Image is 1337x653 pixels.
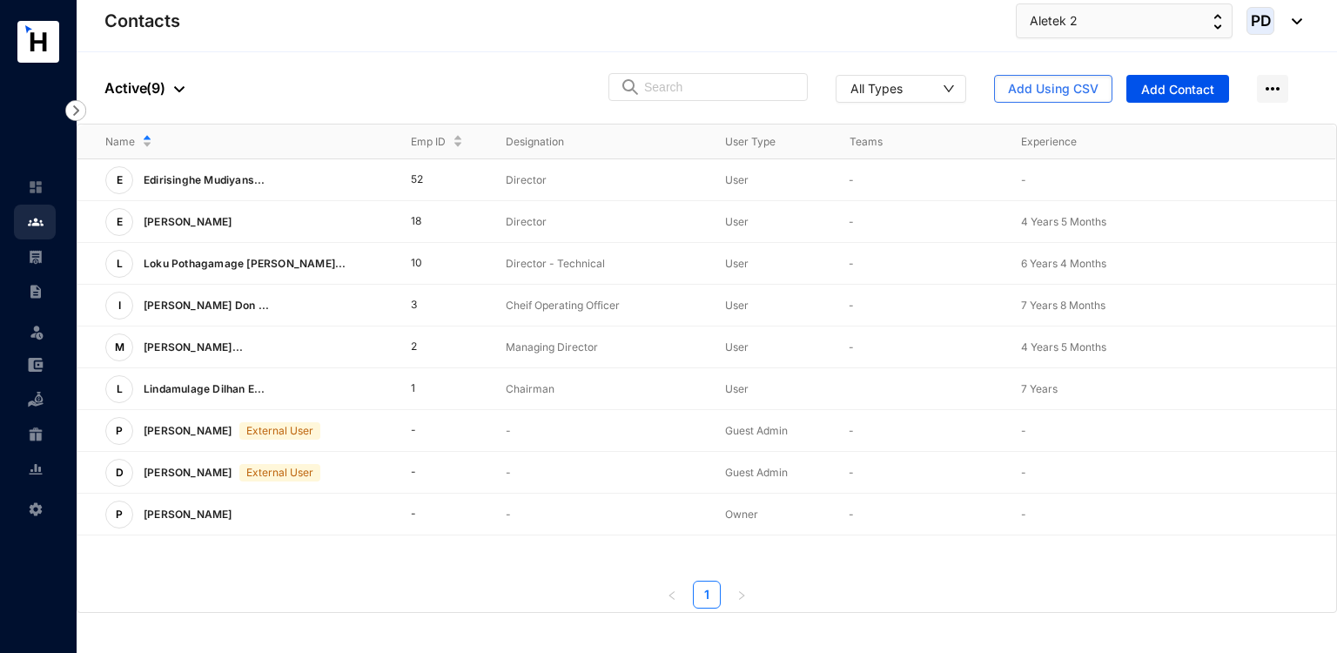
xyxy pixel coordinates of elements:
th: Designation [478,125,697,159]
td: - [383,452,479,494]
span: down [943,83,955,95]
span: E [117,217,123,227]
span: Lindamulage Dilhan E... [144,382,265,395]
img: dropdown-black.8e83cc76930a90b1a4fdb6d089b7bf3a.svg [1283,18,1302,24]
td: 18 [383,201,479,243]
li: Payroll [14,239,56,274]
span: - [1021,424,1026,437]
img: search.8ce656024d3affaeffe32e5b30621cb7.svg [620,78,641,96]
td: 10 [383,243,479,285]
td: 52 [383,159,479,201]
td: - [383,410,479,452]
p: [PERSON_NAME] [133,501,239,528]
span: User [725,257,749,270]
p: - [506,422,697,440]
li: Expenses [14,347,56,382]
button: Add Using CSV [994,75,1112,103]
img: expense-unselected.2edcf0507c847f3e9e96.svg [28,357,44,373]
li: 1 [693,581,721,609]
span: 7 Years [1021,382,1058,395]
span: E [117,175,123,185]
span: P [116,509,123,520]
p: Director [506,213,697,231]
img: payroll-unselected.b590312f920e76f0c668.svg [28,249,44,265]
span: Guest Admin [725,424,788,437]
span: I [118,300,121,311]
div: All Types [850,79,903,97]
p: [PERSON_NAME] [133,417,239,445]
span: User [725,299,749,312]
p: Director - Technical [506,255,697,273]
button: All Types [836,75,966,103]
th: Experience [993,125,1165,159]
li: Contacts [14,205,56,239]
li: Previous Page [658,581,686,609]
span: right [736,590,747,601]
span: 4 Years 5 Months [1021,215,1106,228]
span: [PERSON_NAME]... [144,340,243,353]
p: - [506,506,697,523]
p: [PERSON_NAME] [133,208,239,236]
span: 6 Years 4 Months [1021,257,1106,270]
p: - [849,297,992,314]
p: Contacts [104,9,180,33]
span: User [725,340,749,353]
li: Reports [14,452,56,487]
img: more-horizontal.eedb2faff8778e1aceccc67cc90ae3cb.svg [1257,75,1288,103]
img: dropdown-black.8e83cc76930a90b1a4fdb6d089b7bf3a.svg [174,86,185,92]
p: Managing Director [506,339,697,356]
p: - [849,213,992,231]
li: Home [14,170,56,205]
span: L [117,259,123,269]
span: Edirisinghe Mudiyans... [144,173,265,186]
p: - [849,255,992,273]
span: L [117,384,123,394]
p: - [849,172,992,189]
span: left [667,590,677,601]
span: - [1021,173,1026,186]
li: Loan [14,382,56,417]
img: nav-icon-right.af6afadce00d159da59955279c43614e.svg [65,100,86,121]
span: Aletek 2 [1030,11,1078,30]
input: Search [644,74,796,100]
span: P [116,426,123,436]
span: 7 Years 8 Months [1021,299,1105,312]
span: - [1021,508,1026,521]
span: User [725,215,749,228]
img: gratuity-unselected.a8c340787eea3cf492d7.svg [28,427,44,442]
td: 3 [383,285,479,326]
th: Emp ID [383,125,479,159]
p: Active ( 9 ) [104,77,185,98]
img: up-down-arrow.74152d26bf9780fbf563ca9c90304185.svg [1213,14,1222,30]
span: M [115,342,124,353]
li: Contracts [14,274,56,309]
p: [PERSON_NAME] [133,459,239,487]
img: leave-unselected.2934df6273408c3f84d9.svg [28,323,45,340]
span: Guest Admin [725,466,788,479]
span: Loku Pothagamage [PERSON_NAME]... [144,257,346,270]
li: Gratuity [14,417,56,452]
span: Owner [725,508,758,521]
span: Name [105,133,135,151]
button: left [658,581,686,609]
span: User [725,382,749,395]
a: 1 [694,582,720,608]
p: - [506,464,697,481]
td: 1 [383,368,479,410]
span: - [1021,466,1026,479]
span: Emp ID [411,133,446,151]
img: contract-unselected.99e2b2107c0a7dd48938.svg [28,284,44,300]
img: report-unselected.e6a6b4230fc7da01f883.svg [28,461,44,477]
span: Add Using CSV [1008,80,1098,98]
p: Director [506,172,697,189]
p: External User [246,464,313,481]
button: Aletek 2 [1016,3,1233,38]
span: [PERSON_NAME] Don ... [144,299,269,312]
td: - [383,494,479,535]
th: User Type [697,125,821,159]
span: User [725,173,749,186]
th: Teams [822,125,993,159]
img: people.b0bd17028ad2877b116a.svg [28,214,44,230]
button: Add Contact [1126,75,1229,103]
p: Cheif Operating Officer [506,297,697,314]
